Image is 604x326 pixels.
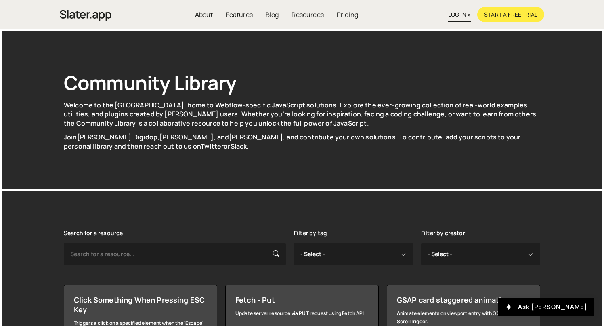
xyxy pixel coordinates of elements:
div: Click Something When Pressing ESC Key [74,295,207,314]
img: Slater is an modern coding environment with an inbuilt AI tool. Get custom code quickly with no c... [60,8,111,23]
label: Filter by tag [294,230,327,236]
p: Join , , , and , and contribute your own solutions. To contribute, add your scripts to your perso... [64,133,540,151]
div: Animate elements on viewport entry with GSAP and ScrollTrigger. [397,309,530,326]
a: Blog [259,7,285,22]
a: [PERSON_NAME] [77,133,131,141]
a: Digidop [133,133,157,141]
a: [PERSON_NAME] [229,133,283,141]
a: log in » [448,8,471,22]
p: Welcome to the [GEOGRAPHIC_DATA], home to Webflow-specific JavaScript solutions. Explore the ever... [64,101,540,128]
a: Pricing [330,7,365,22]
label: Filter by creator [421,230,465,236]
a: About [189,7,220,22]
a: Slack [231,142,247,151]
a: home [60,6,111,23]
a: [PERSON_NAME] [159,133,214,141]
a: Features [220,7,259,22]
div: Fetch - Put [235,295,369,305]
h1: Community Library [64,69,540,96]
a: Start a free trial [477,7,544,22]
button: Ask [PERSON_NAME] [498,298,594,316]
a: Twitter [201,142,224,151]
label: Search for a resource [64,230,123,236]
a: Resources [285,7,330,22]
input: Search for a resource... [64,243,286,265]
div: GSAP card staggered animation [397,295,530,305]
div: Update server resource via PUT request using Fetch API. [235,309,369,318]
